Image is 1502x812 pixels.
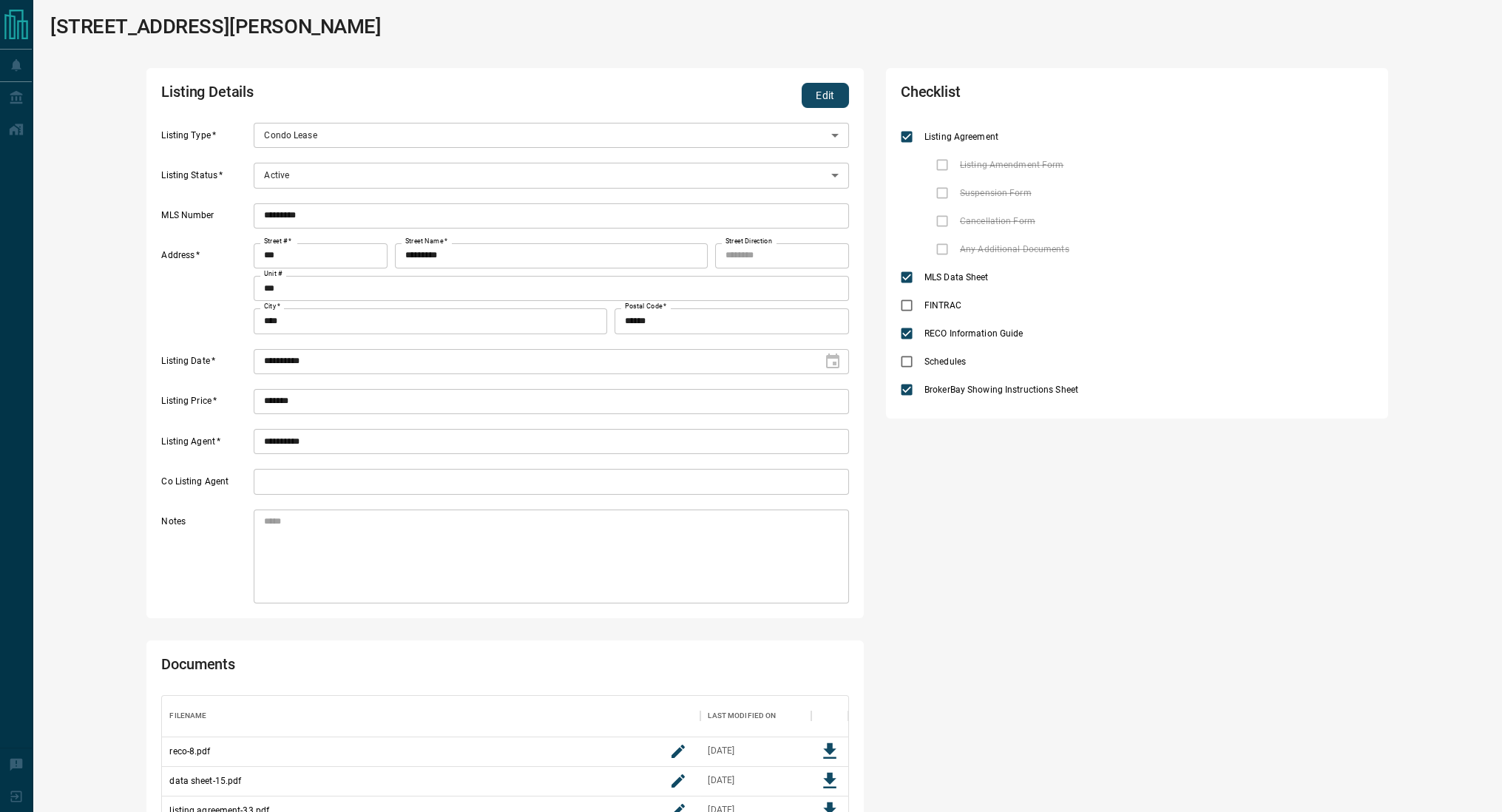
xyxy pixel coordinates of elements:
p: data sheet-15.pdf [169,774,241,788]
span: RECO Information Guide [921,327,1026,340]
span: BrokerBay Showing Instructions Sheet [921,383,1082,396]
label: Address [161,249,250,334]
label: Co Listing Agent [161,476,250,495]
label: MLS Number [161,209,250,229]
button: Edit [802,83,849,108]
h1: [STREET_ADDRESS][PERSON_NAME] [50,15,382,38]
div: Condo Lease [254,123,849,148]
div: Filename [169,695,206,737]
button: rename button [663,737,693,766]
span: Cancellation Form [956,214,1039,228]
p: reco-8.pdf [169,745,210,758]
label: Listing Agent [161,436,250,455]
span: Listing Amendment Form [956,158,1067,172]
button: Download File [815,766,845,796]
div: Last Modified On [708,695,776,737]
span: MLS Data Sheet [921,271,992,284]
label: Unit # [264,269,283,279]
div: Jul 17, 2025 [708,774,734,787]
span: Any Additional Documents [956,243,1073,256]
label: Notes [161,515,250,603]
label: Listing Date [161,355,250,374]
span: Suspension Form [956,186,1035,200]
h2: Listing Details [161,83,574,108]
label: Listing Type [161,129,250,149]
div: Filename [162,695,700,737]
div: Jul 17, 2025 [708,745,734,757]
label: Postal Code [625,302,666,311]
h2: Checklist [901,83,1184,108]
label: City [264,302,280,311]
button: Download File [815,737,845,766]
div: Active [254,163,849,188]
label: Street # [264,237,291,246]
button: rename button [663,766,693,796]
label: Street Direction [725,237,772,246]
label: Street Name [405,237,447,246]
span: Schedules [921,355,970,368]
div: Last Modified On [700,695,811,737]
label: Listing Status [161,169,250,189]
span: Listing Agreement [921,130,1002,143]
label: Listing Price [161,395,250,414]
h2: Documents [161,655,574,680]
span: FINTRAC [921,299,965,312]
